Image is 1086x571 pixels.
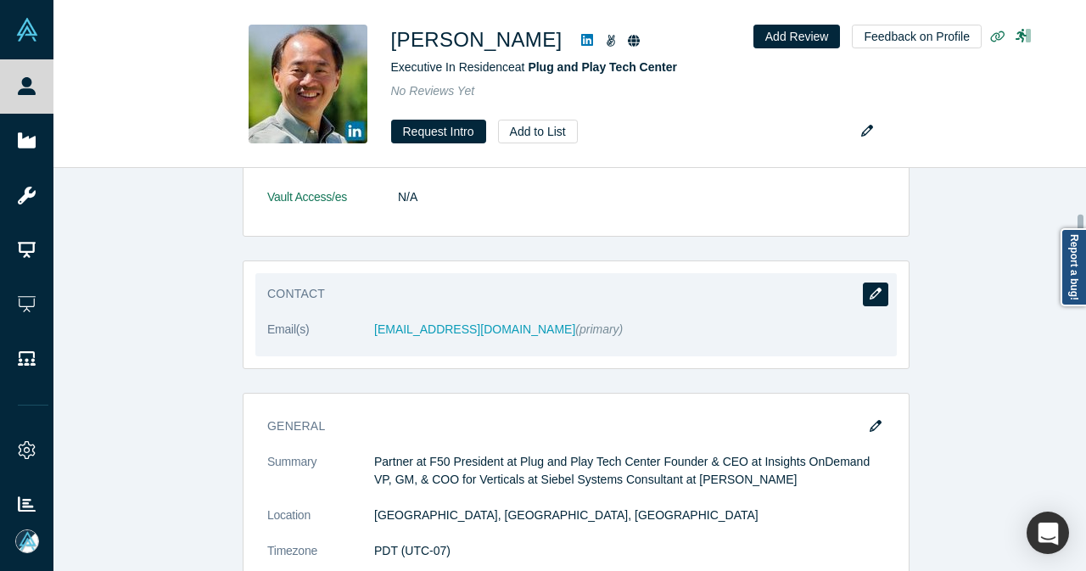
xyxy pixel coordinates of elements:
dt: Vault Access/es [267,188,398,224]
dd: N/A [398,188,885,206]
img: Canice Wu's Profile Image [249,25,367,143]
button: Feedback on Profile [852,25,982,48]
a: Report a bug! [1061,228,1086,306]
dt: Location [267,507,374,542]
h1: [PERSON_NAME] [391,25,563,55]
dd: PDT (UTC-07) [374,542,885,560]
button: Add to List [498,120,578,143]
button: Request Intro [391,120,486,143]
span: Executive In Residence at [391,60,677,74]
img: Mia Scott's Account [15,529,39,553]
a: [EMAIL_ADDRESS][DOMAIN_NAME] [374,322,575,336]
span: (primary) [575,322,623,336]
a: Plug and Play Tech Center [528,60,677,74]
button: Add Review [753,25,841,48]
span: No Reviews Yet [391,84,475,98]
dd: [GEOGRAPHIC_DATA], [GEOGRAPHIC_DATA], [GEOGRAPHIC_DATA] [374,507,885,524]
p: Partner at F50 President at Plug and Play Tech Center Founder & CEO at Insights OnDemand VP, GM, ... [374,453,885,489]
dt: Summary [267,453,374,507]
dt: Email(s) [267,321,374,356]
dt: Alchemist Roles [267,153,398,188]
h3: General [267,417,861,435]
h3: Contact [267,285,861,303]
img: Alchemist Vault Logo [15,18,39,42]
